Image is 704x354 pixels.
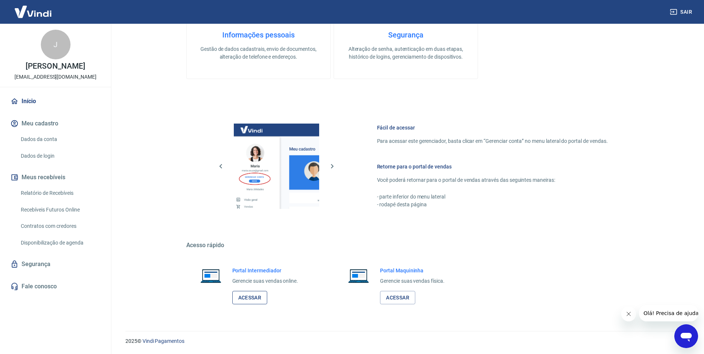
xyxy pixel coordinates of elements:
h4: Informações pessoais [199,30,318,39]
button: Sair [668,5,695,19]
p: Gestão de dados cadastrais, envio de documentos, alteração de telefone e endereços. [199,45,318,61]
a: Relatório de Recebíveis [18,186,102,201]
img: Vindi [9,0,57,23]
a: Acessar [380,291,415,305]
p: 2025 © [125,337,686,345]
iframe: Fechar mensagem [621,307,636,321]
a: Disponibilização de agenda [18,235,102,250]
a: Início [9,93,102,109]
h6: Fácil de acessar [377,124,608,131]
iframe: Botão para abrir a janela de mensagens [674,324,698,348]
a: Dados de login [18,148,102,164]
a: Acessar [232,291,268,305]
p: Você poderá retornar para o portal de vendas através das seguintes maneiras: [377,176,608,184]
a: Vindi Pagamentos [143,338,184,344]
button: Meu cadastro [9,115,102,132]
a: Dados da conta [18,132,102,147]
p: [PERSON_NAME] [26,62,85,70]
h6: Retorne para o portal de vendas [377,163,608,170]
p: Gerencie suas vendas online. [232,277,298,285]
a: Recebíveis Futuros Online [18,202,102,217]
h6: Portal Maquininha [380,267,445,274]
a: Segurança [9,256,102,272]
p: - parte inferior do menu lateral [377,193,608,201]
p: Para acessar este gerenciador, basta clicar em “Gerenciar conta” no menu lateral do portal de ven... [377,137,608,145]
img: Imagem da dashboard mostrando o botão de gerenciar conta na sidebar no lado esquerdo [234,124,319,209]
iframe: Mensagem da empresa [639,305,698,321]
img: Imagem de um notebook aberto [343,267,374,285]
p: - rodapé desta página [377,201,608,209]
span: Olá! Precisa de ajuda? [4,5,62,11]
h4: Segurança [346,30,466,39]
h6: Portal Intermediador [232,267,298,274]
p: Alteração de senha, autenticação em duas etapas, histórico de logins, gerenciamento de dispositivos. [346,45,466,61]
div: J [41,30,71,59]
img: Imagem de um notebook aberto [195,267,226,285]
a: Contratos com credores [18,219,102,234]
p: [EMAIL_ADDRESS][DOMAIN_NAME] [14,73,96,81]
p: Gerencie suas vendas física. [380,277,445,285]
button: Meus recebíveis [9,169,102,186]
a: Fale conosco [9,278,102,295]
h5: Acesso rápido [186,242,626,249]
